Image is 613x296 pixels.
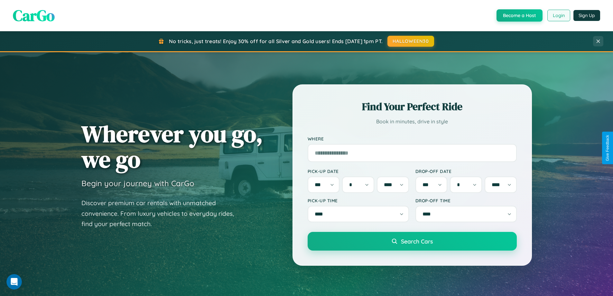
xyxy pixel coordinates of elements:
[81,198,242,229] p: Discover premium car rentals with unmatched convenience. From luxury vehicles to everyday rides, ...
[401,238,433,245] span: Search Cars
[308,168,409,174] label: Pick-up Date
[6,274,22,290] iframe: Intercom live chat
[547,10,570,21] button: Login
[308,232,517,251] button: Search Cars
[308,117,517,126] p: Book in minutes, drive in style
[81,121,263,172] h1: Wherever you go, we go
[81,178,194,188] h3: Begin your journey with CarGo
[169,38,383,44] span: No tricks, just treats! Enjoy 30% off for all Silver and Gold users! Ends [DATE] 1pm PT.
[387,36,434,47] button: HALLOWEEN30
[573,10,600,21] button: Sign Up
[605,135,610,161] div: Give Feedback
[497,9,543,22] button: Become a Host
[415,168,517,174] label: Drop-off Date
[308,136,517,141] label: Where
[308,100,517,114] h2: Find Your Perfect Ride
[308,198,409,203] label: Pick-up Time
[415,198,517,203] label: Drop-off Time
[13,5,55,26] span: CarGo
